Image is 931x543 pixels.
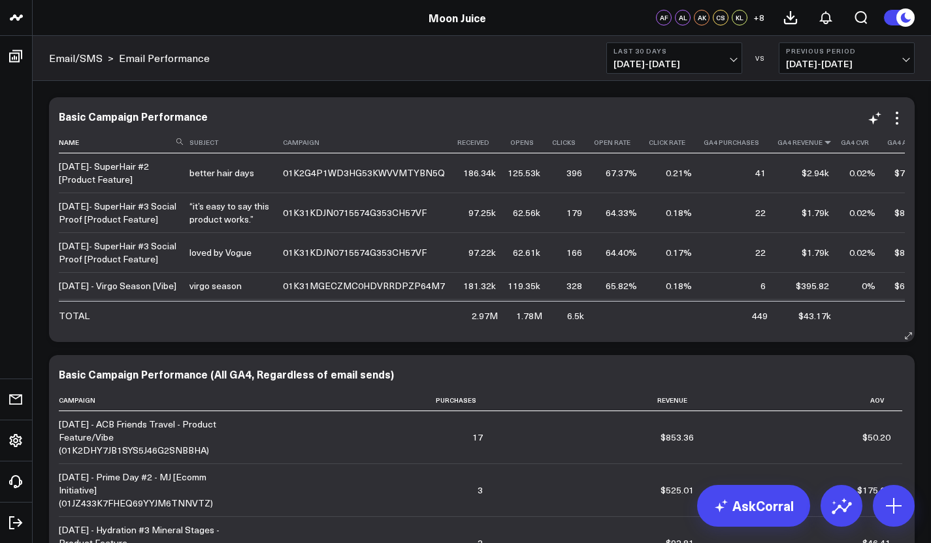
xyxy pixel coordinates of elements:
[802,246,829,259] div: $1.79k
[457,132,508,153] th: Received
[666,246,692,259] div: 0.17%
[49,51,103,65] a: Email/SMS
[566,206,582,219] div: 179
[566,246,582,259] div: 166
[857,484,890,497] div: $175.00
[656,10,672,25] div: AF
[862,431,890,444] div: $50.20
[704,132,777,153] th: Ga4 Purchases
[606,206,637,219] div: 64.33%
[567,309,584,322] div: 6.5k
[59,240,178,266] div: [DATE]- SuperHair #3 Social Proof [Product Feature]
[786,47,907,55] b: Previous Period
[59,390,238,411] th: Campaign
[713,10,728,25] div: CS
[802,206,829,219] div: $1.79k
[798,309,831,322] div: $43.17k
[706,390,902,411] th: Aov
[894,166,923,179] div: $71.72
[606,246,637,259] div: 64.40%
[613,47,735,55] b: Last 30 Days
[59,160,178,186] div: [DATE]- SuperHair #2 [Product Feature]
[749,54,772,62] div: VS
[779,42,915,74] button: Previous Period[DATE]-[DATE]
[606,42,742,74] button: Last 30 Days[DATE]-[DATE]
[666,206,692,219] div: 0.18%
[752,309,768,322] div: 449
[606,166,637,179] div: 67.37%
[463,166,496,179] div: 186.34k
[552,132,594,153] th: Clicks
[849,206,875,219] div: 0.02%
[566,166,582,179] div: 396
[894,206,923,219] div: $81.27
[283,246,427,259] div: 01K31KDJN0715574G353CH57VF
[59,279,176,292] div: [DATE] - Virgo Season [Vibe]
[694,10,710,25] div: AK
[802,166,829,179] div: $2.94k
[661,484,694,497] div: $525.01
[283,206,427,219] div: 01K31KDJN0715574G353CH57VF
[49,51,114,65] div: >
[841,132,887,153] th: Ga4 Cvr
[283,132,457,153] th: Campaign
[119,51,210,65] a: Email Performance
[661,431,694,444] div: $853.36
[862,279,875,292] div: 0%
[613,59,735,69] span: [DATE] - [DATE]
[478,484,483,497] div: 3
[753,13,764,22] span: + 8
[516,309,542,322] div: 1.78M
[189,166,254,179] div: better hair days
[751,10,766,25] button: +8
[463,279,496,292] div: 181.32k
[189,279,242,292] div: virgo season
[468,246,496,259] div: 97.22k
[59,309,90,322] div: TOTAL
[755,246,766,259] div: 22
[508,166,540,179] div: 125.53k
[472,309,498,322] div: 2.97M
[777,132,841,153] th: Ga4 Revenue
[189,200,271,226] div: “it’s easy to say this product works.”
[59,471,227,510] div: [DATE] - Prime Day #2 - MJ [Ecomm Initiative] (01JZ433K7FHEQ69YYJM6TNNVTZ)
[59,132,189,153] th: Name
[796,279,829,292] div: $395.82
[894,246,923,259] div: $81.27
[649,132,704,153] th: Click Rate
[666,166,692,179] div: 0.21%
[594,132,649,153] th: Open Rate
[508,279,540,292] div: 119.35k
[59,109,208,123] div: Basic Campaign Performance
[59,418,227,457] div: [DATE] - ACB Friends Travel - Product Feature/Vibe (01K2DHY7JB1SYS5J46G2SNBBHA)
[849,246,875,259] div: 0.02%
[697,485,810,527] a: AskCorral
[283,279,445,292] div: 01K31MGECZMC0HDVRRDPZP64M7
[755,166,766,179] div: 41
[429,10,486,25] a: Moon Juice
[468,206,496,219] div: 97.25k
[566,279,582,292] div: 328
[786,59,907,69] span: [DATE] - [DATE]
[59,200,178,226] div: [DATE]- SuperHair #3 Social Proof [Product Feature]
[189,132,283,153] th: Subject
[849,166,875,179] div: 0.02%
[283,166,445,179] div: 01K2G4P1WD3HG53KWVVMTYBN5Q
[508,132,552,153] th: Opens
[666,279,692,292] div: 0.18%
[675,10,691,25] div: AL
[472,431,483,444] div: 17
[513,206,540,219] div: 62.56k
[894,279,923,292] div: $65.97
[513,246,540,259] div: 62.61k
[495,390,706,411] th: Revenue
[760,279,766,292] div: 6
[755,206,766,219] div: 22
[732,10,747,25] div: KL
[238,390,495,411] th: Purchases
[606,279,637,292] div: 65.82%
[189,246,252,259] div: loved by Vogue
[59,367,394,381] div: Basic Campaign Performance (All GA4, Regardless of email sends)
